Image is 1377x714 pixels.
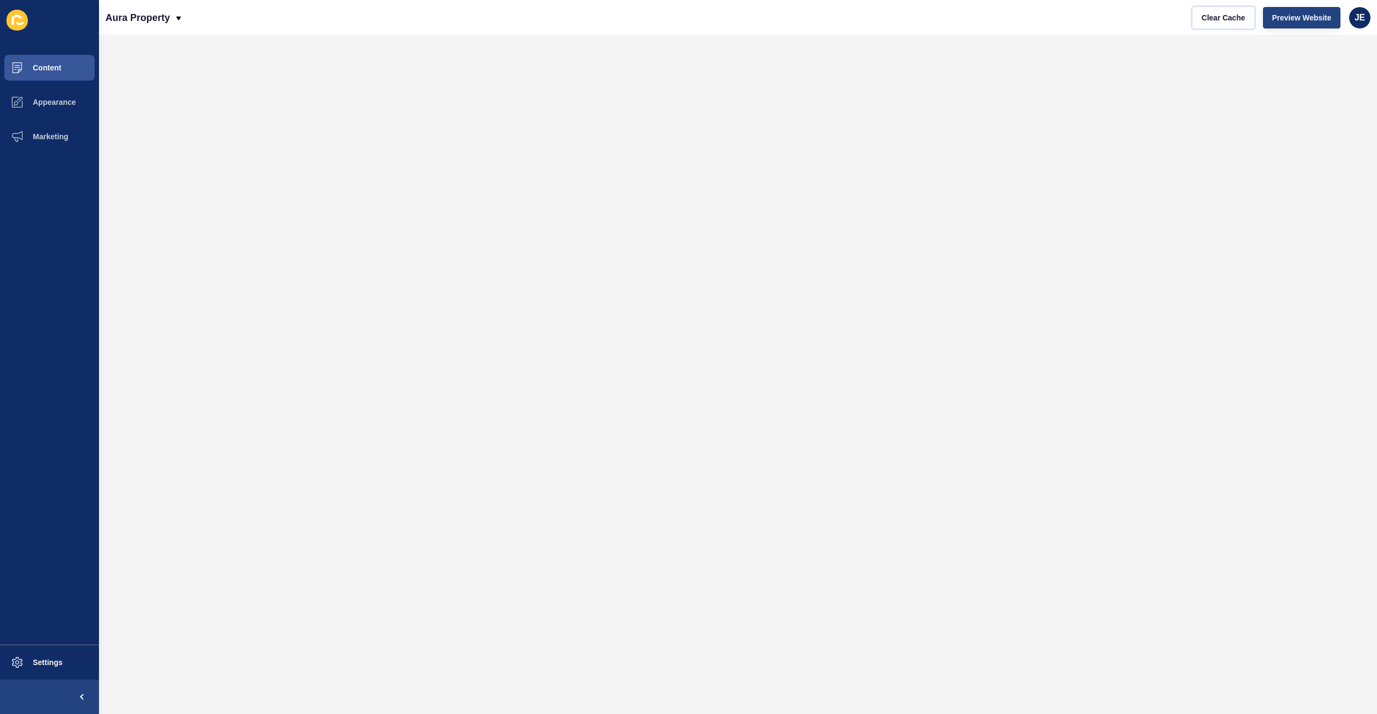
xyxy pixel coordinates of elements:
[1193,7,1254,28] button: Clear Cache
[1263,7,1340,28] button: Preview Website
[1202,12,1245,23] span: Clear Cache
[1272,12,1331,23] span: Preview Website
[105,4,170,31] p: Aura Property
[1354,12,1365,23] span: JE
